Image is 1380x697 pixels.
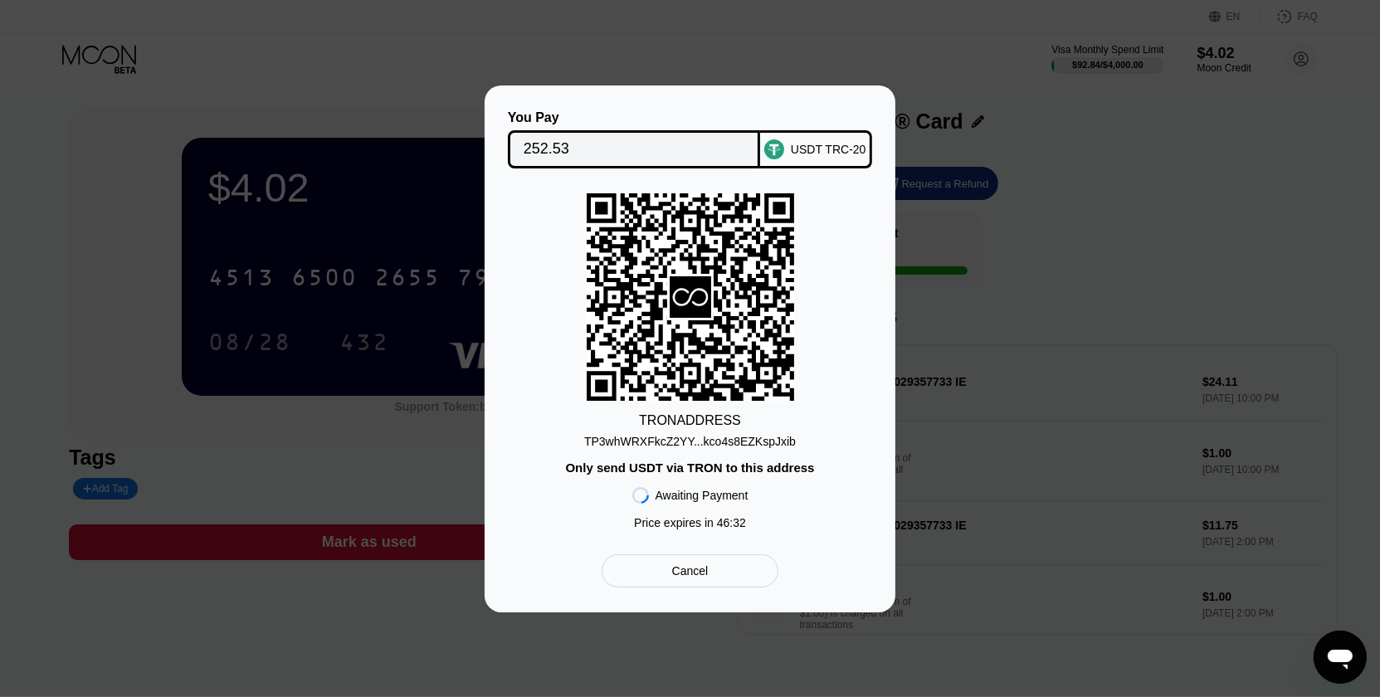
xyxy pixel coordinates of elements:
[508,110,761,125] div: You Pay
[584,428,796,448] div: TP3whWRXFkcZ2YY...kco4s8EZKspJxib
[584,435,796,448] div: TP3whWRXFkcZ2YY...kco4s8EZKspJxib
[1314,631,1367,684] iframe: Button to launch messaging window, conversation in progress
[639,413,741,428] div: TRON ADDRESS
[634,516,746,529] div: Price expires in
[656,489,749,502] div: Awaiting Payment
[510,110,870,168] div: You PayUSDT TRC-20
[602,554,778,587] div: Cancel
[717,516,746,529] span: 46 : 32
[565,461,814,475] div: Only send USDT via TRON to this address
[672,563,709,578] div: Cancel
[791,143,866,156] div: USDT TRC-20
